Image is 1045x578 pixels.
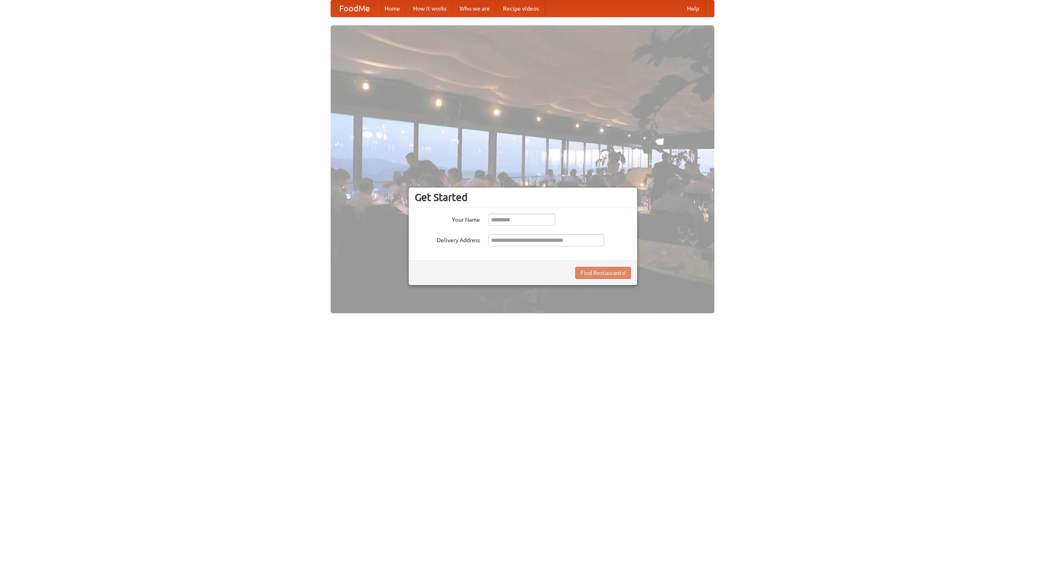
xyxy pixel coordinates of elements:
label: Your Name [415,214,480,224]
button: Find Restaurants! [575,267,631,279]
a: Help [680,0,706,17]
label: Delivery Address [415,234,480,244]
h3: Get Started [415,191,631,203]
a: Home [378,0,407,17]
a: How it works [407,0,453,17]
a: FoodMe [331,0,378,17]
a: Who we are [453,0,496,17]
a: Recipe videos [496,0,545,17]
